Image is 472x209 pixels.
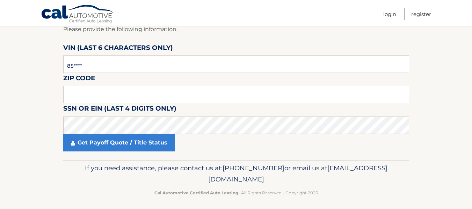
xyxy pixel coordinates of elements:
label: VIN (last 6 characters only) [63,43,173,55]
strong: Cal Automotive Certified Auto Leasing [154,190,238,195]
p: Please provide the following information. [63,24,409,34]
span: [PHONE_NUMBER] [223,164,284,172]
label: Zip Code [63,73,95,86]
label: SSN or EIN (last 4 digits only) [63,103,176,116]
a: Register [411,8,431,20]
p: - All Rights Reserved - Copyright 2025 [68,189,405,196]
a: Get Payoff Quote / Title Status [63,134,175,151]
a: Login [383,8,396,20]
p: If you need assistance, please contact us at: or email us at [68,163,405,185]
a: Cal Automotive [41,5,114,25]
